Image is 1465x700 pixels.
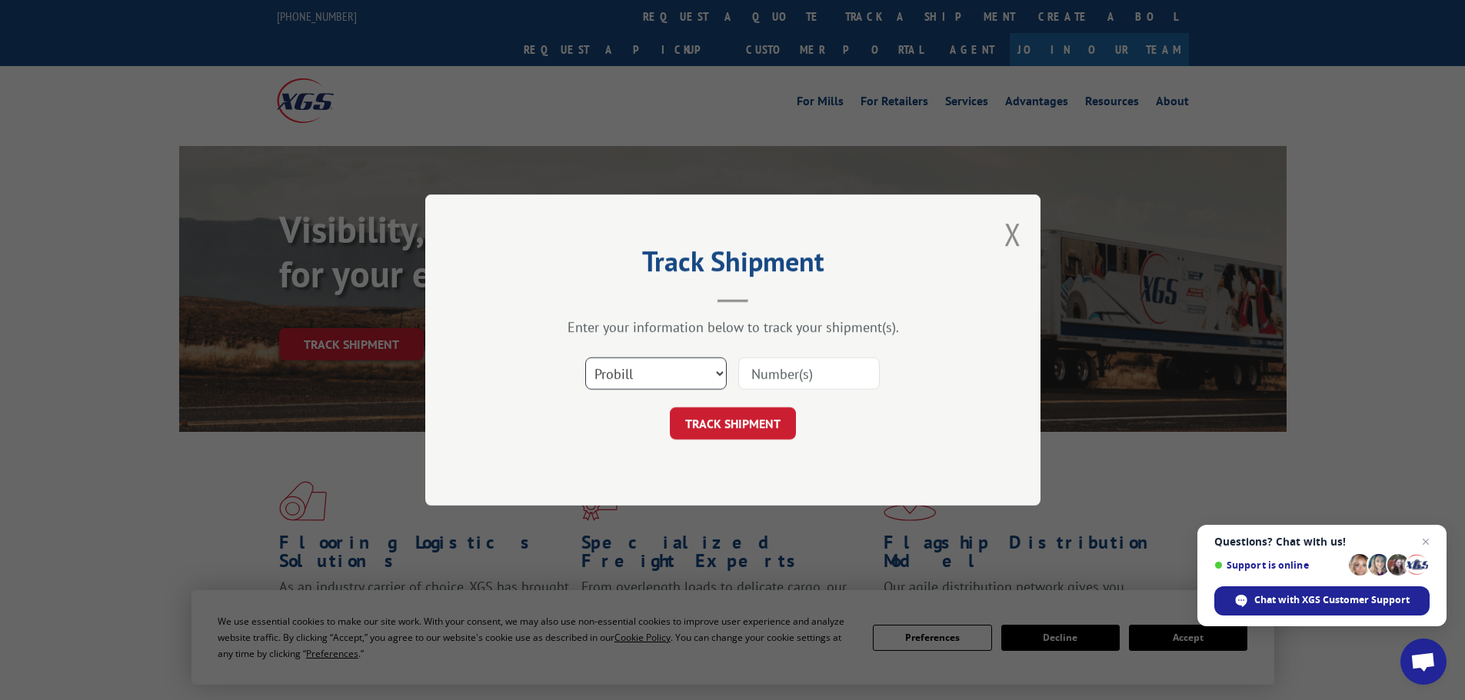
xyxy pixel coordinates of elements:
[1004,214,1021,254] button: Close modal
[1400,639,1447,685] div: Open chat
[1214,586,1430,615] div: Chat with XGS Customer Support
[1417,532,1435,551] span: Close chat
[1214,559,1343,571] span: Support is online
[670,407,796,440] button: TRACK SHIPMENT
[502,250,964,280] h2: Track Shipment
[738,357,880,390] input: Number(s)
[502,318,964,336] div: Enter your information below to track your shipment(s).
[1254,593,1410,607] span: Chat with XGS Customer Support
[1214,536,1430,548] span: Questions? Chat with us!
